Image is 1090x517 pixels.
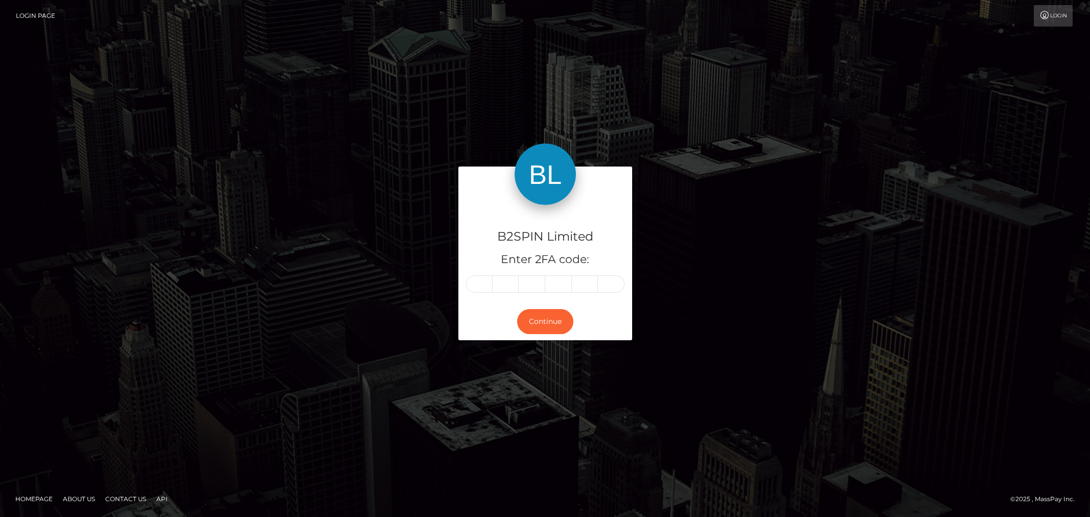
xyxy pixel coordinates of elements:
[515,144,576,205] img: B2SPIN Limited
[101,491,150,507] a: Contact Us
[466,228,624,246] h4: B2SPIN Limited
[152,491,172,507] a: API
[1034,5,1073,27] a: Login
[16,5,55,27] a: Login Page
[466,252,624,268] h5: Enter 2FA code:
[11,491,57,507] a: Homepage
[1010,494,1082,505] div: © 2025 , MassPay Inc.
[517,309,573,334] button: Continue
[59,491,99,507] a: About Us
